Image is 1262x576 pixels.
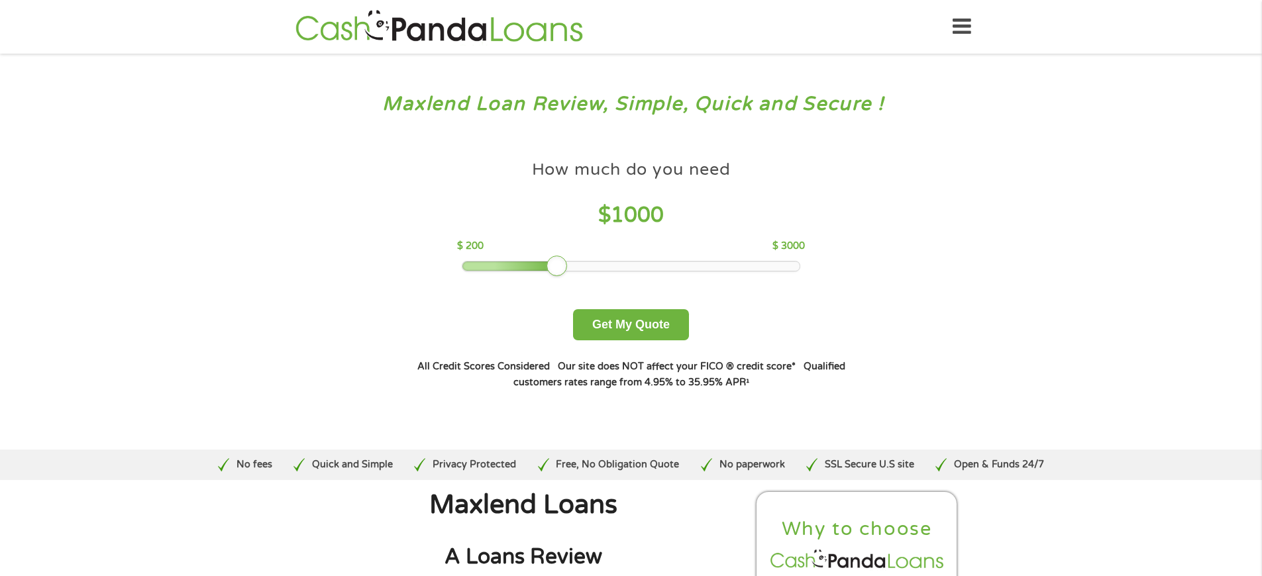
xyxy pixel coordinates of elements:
p: Quick and Simple [312,457,393,472]
h2: A Loans Review [303,544,743,571]
p: $ 200 [457,239,484,254]
p: Privacy Protected [433,457,516,472]
p: No paperwork [719,457,785,472]
span: 1000 [611,203,664,228]
p: SSL Secure U.S site [825,457,914,472]
button: Get My Quote [573,309,689,340]
p: Open & Funds 24/7 [954,457,1044,472]
img: GetLoanNow Logo [291,8,587,46]
p: No fees [237,457,272,472]
h4: $ [457,202,805,229]
p: $ 3000 [772,239,805,254]
h2: Why to choose [768,517,947,542]
h3: Maxlend Loan Review, Simple, Quick and Secure ! [38,92,1224,117]
strong: Qualified customers rates range from 4.95% to 35.95% APR¹ [513,361,845,388]
h4: How much do you need [532,159,731,181]
p: Free, No Obligation Quote [556,457,679,472]
strong: All Credit Scores Considered [417,361,550,372]
strong: Our site does NOT affect your FICO ® credit score* [558,361,796,372]
span: Maxlend Loans [429,489,617,520]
